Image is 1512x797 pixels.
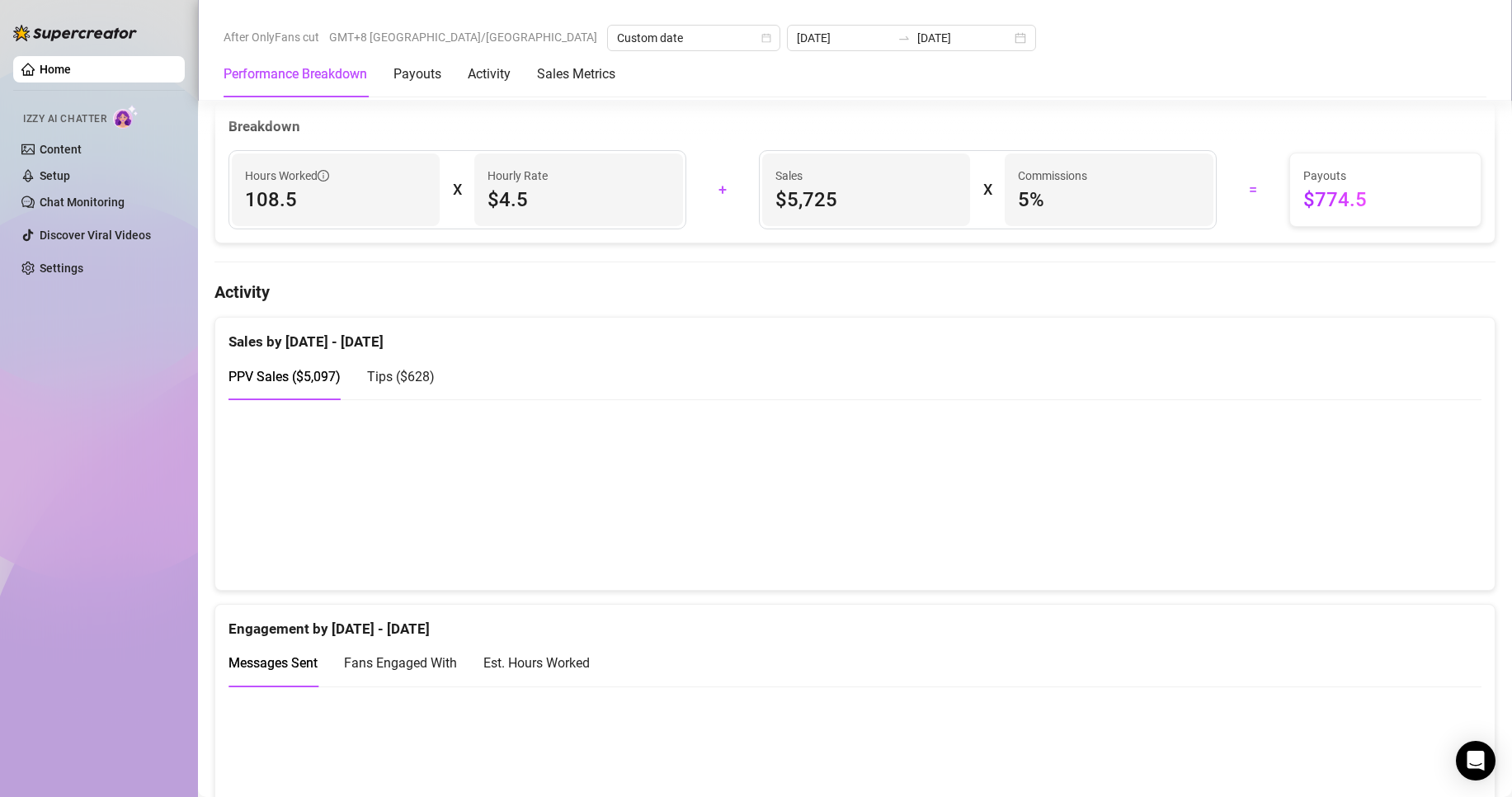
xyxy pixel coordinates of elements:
div: X [983,177,992,203]
input: Start date [797,29,891,47]
img: logo-BBDzfeDw.svg [13,25,137,41]
div: Est. Hours Worked [483,653,590,673]
span: $774.5 [1303,186,1467,213]
input: End date [917,29,1011,47]
span: $5,725 [775,186,957,213]
span: Custom date [617,26,770,50]
span: to [897,31,911,45]
div: = [1227,177,1279,203]
span: Tips ( $628 ) [367,369,435,384]
a: Setup [40,169,70,182]
a: Content [40,143,82,156]
span: Messages Sent [228,655,318,671]
span: calendar [761,33,771,43]
div: Breakdown [228,116,1481,138]
span: 5 % [1018,186,1199,213]
img: AI Chatter [113,105,139,129]
div: Sales by [DATE] - [DATE] [228,318,1481,353]
span: GMT+8 [GEOGRAPHIC_DATA]/[GEOGRAPHIC_DATA] [329,25,597,50]
div: Sales Metrics [537,64,615,84]
div: Payouts [393,64,441,84]
div: Performance Breakdown [224,64,367,84]
div: Engagement by [DATE] - [DATE] [228,605,1481,640]
span: swap-right [897,31,911,45]
span: Hours Worked [245,167,329,185]
div: + [696,177,749,203]
div: Open Intercom Messenger [1456,741,1496,780]
a: Home [40,63,71,76]
h4: Activity [214,281,1496,304]
span: Izzy AI Chatter [23,111,106,127]
a: Discover Viral Videos [40,229,151,242]
span: Sales [775,167,957,185]
div: X [453,177,461,203]
span: PPV Sales ( $5,097 ) [228,369,341,384]
article: Hourly Rate [488,167,548,185]
span: After OnlyFans cut [224,25,319,50]
span: info-circle [318,170,329,182]
a: Chat Monitoring [40,196,125,209]
span: Payouts [1303,167,1467,185]
article: Commissions [1018,167,1087,185]
span: $4.5 [488,186,669,213]
div: Activity [468,64,511,84]
span: 108.5 [245,186,426,213]
a: Settings [40,262,83,275]
span: Fans Engaged With [344,655,457,671]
